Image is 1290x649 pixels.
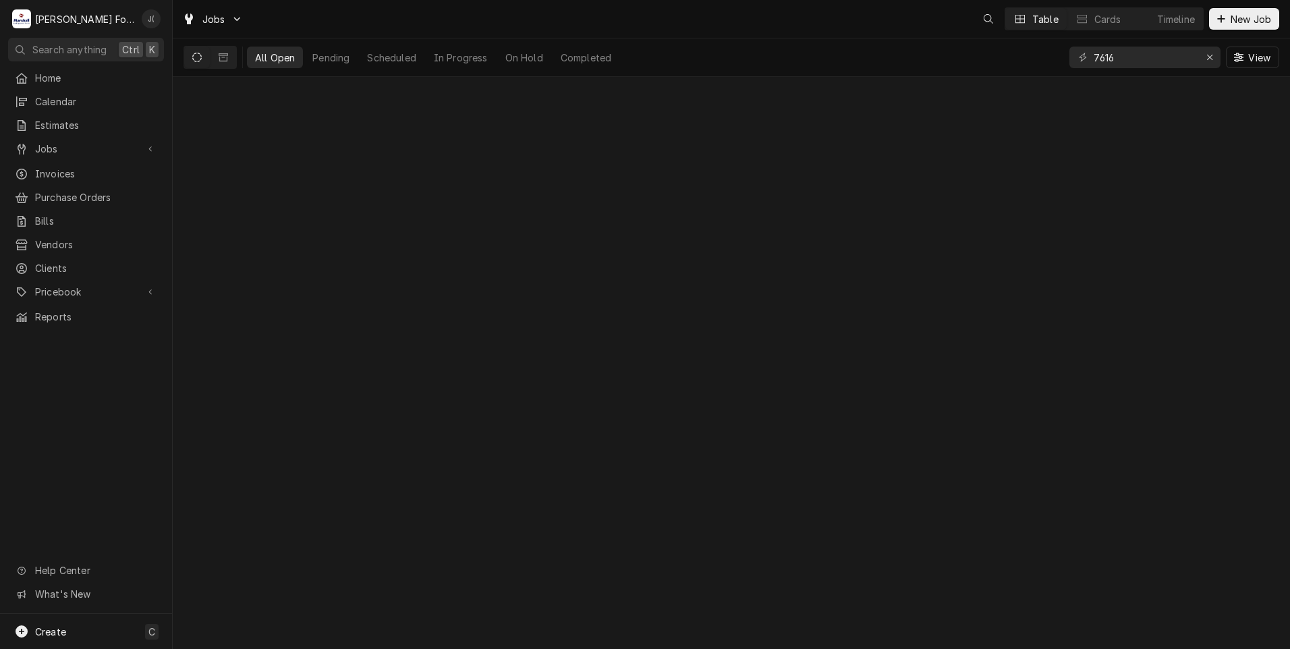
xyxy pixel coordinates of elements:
[12,9,31,28] div: Marshall Food Equipment Service's Avatar
[35,237,157,252] span: Vendors
[8,559,164,582] a: Go to Help Center
[8,233,164,256] a: Vendors
[142,9,161,28] div: Jeff Debigare (109)'s Avatar
[35,563,156,577] span: Help Center
[177,8,248,30] a: Go to Jobs
[148,625,155,639] span: C
[505,51,543,65] div: On Hold
[8,186,164,208] a: Purchase Orders
[149,43,155,57] span: K
[561,51,611,65] div: Completed
[8,281,164,303] a: Go to Pricebook
[35,94,157,109] span: Calendar
[1094,47,1195,68] input: Keyword search
[35,190,157,204] span: Purchase Orders
[35,214,157,228] span: Bills
[35,142,137,156] span: Jobs
[35,587,156,601] span: What's New
[142,9,161,28] div: J(
[35,626,66,638] span: Create
[1228,12,1274,26] span: New Job
[35,118,157,132] span: Estimates
[8,67,164,89] a: Home
[1245,51,1273,65] span: View
[8,138,164,160] a: Go to Jobs
[978,8,999,30] button: Open search
[8,583,164,605] a: Go to What's New
[35,71,157,85] span: Home
[35,310,157,324] span: Reports
[202,12,225,26] span: Jobs
[35,167,157,181] span: Invoices
[8,38,164,61] button: Search anythingCtrlK
[1157,12,1195,26] div: Timeline
[8,306,164,328] a: Reports
[12,9,31,28] div: M
[122,43,140,57] span: Ctrl
[32,43,107,57] span: Search anything
[8,257,164,279] a: Clients
[255,51,295,65] div: All Open
[1226,47,1279,68] button: View
[1199,47,1221,68] button: Erase input
[8,90,164,113] a: Calendar
[35,261,157,275] span: Clients
[8,114,164,136] a: Estimates
[1094,12,1121,26] div: Cards
[367,51,416,65] div: Scheduled
[35,12,134,26] div: [PERSON_NAME] Food Equipment Service
[434,51,488,65] div: In Progress
[1209,8,1279,30] button: New Job
[312,51,349,65] div: Pending
[35,285,137,299] span: Pricebook
[8,210,164,232] a: Bills
[1032,12,1059,26] div: Table
[8,163,164,185] a: Invoices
